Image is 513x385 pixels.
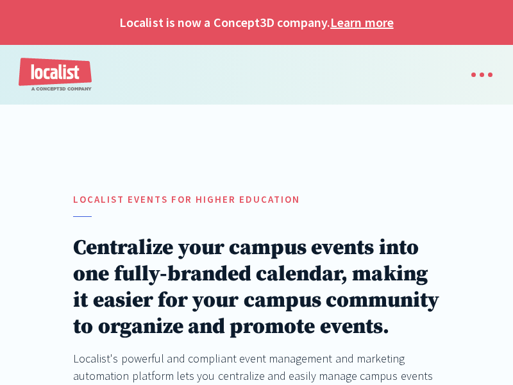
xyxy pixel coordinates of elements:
[458,61,494,89] div: menu
[73,193,439,207] h5: localist Events for Higher education
[19,58,94,92] a: home
[330,13,393,32] a: Learn more
[73,235,439,340] h1: Centralize your campus events into one fully-branded calendar, making it easier for your campus c...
